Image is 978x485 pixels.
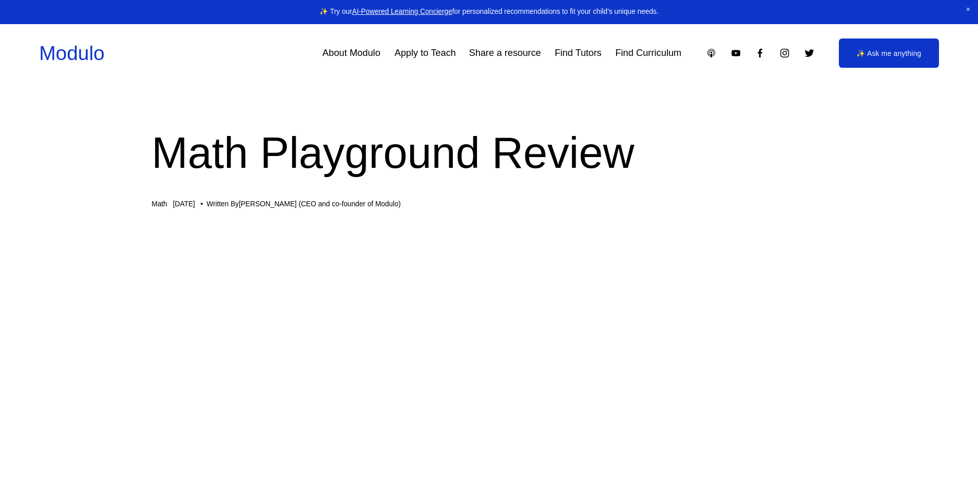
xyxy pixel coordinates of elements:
a: YouTube [731,48,741,59]
a: Find Tutors [554,44,601,63]
a: [PERSON_NAME] (CEO and co-founder of Modulo) [239,200,400,208]
a: About Modulo [322,44,380,63]
a: Apply to Teach [394,44,455,63]
a: Instagram [779,48,790,59]
a: ✨ Ask me anything [839,38,939,68]
a: AI-Powered Learning Concierge [352,8,452,15]
a: Twitter [804,48,815,59]
a: Modulo [39,42,104,64]
a: Math [151,200,167,208]
a: Facebook [755,48,765,59]
a: Find Curriculum [615,44,681,63]
span: [DATE] [173,200,195,208]
div: Written By [206,200,400,208]
a: Share a resource [469,44,541,63]
h1: Math Playground Review [151,123,826,183]
a: Apple Podcasts [706,48,717,59]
